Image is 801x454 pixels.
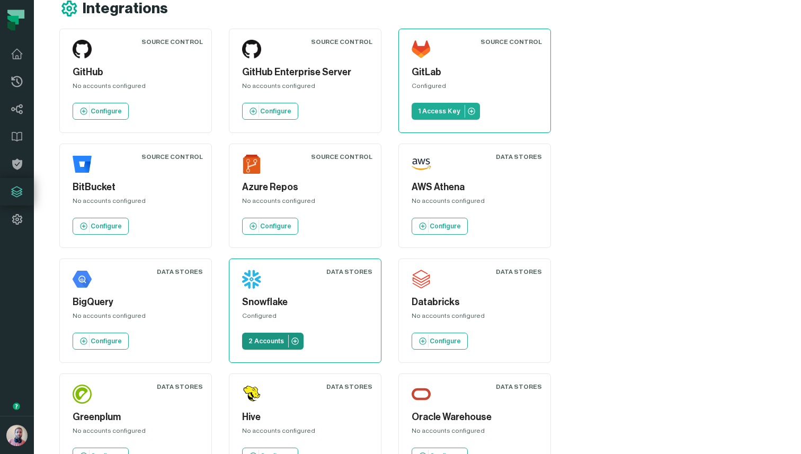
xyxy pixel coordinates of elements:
[242,295,368,309] h5: Snowflake
[326,382,372,391] div: Data Stores
[242,218,298,235] a: Configure
[12,402,21,411] div: Tooltip anchor
[73,333,129,350] a: Configure
[418,107,460,115] p: 1 Access Key
[412,218,468,235] a: Configure
[242,40,261,59] img: GitHub Enterprise Server
[73,218,129,235] a: Configure
[480,38,542,46] div: Source Control
[73,155,92,174] img: BitBucket
[91,107,122,115] p: Configure
[91,222,122,230] p: Configure
[242,311,368,324] div: Configured
[242,197,368,209] div: No accounts configured
[242,410,368,424] h5: Hive
[412,65,538,79] h5: GitLab
[73,180,199,194] h5: BitBucket
[430,337,461,345] p: Configure
[412,197,538,209] div: No accounts configured
[430,222,461,230] p: Configure
[242,426,368,439] div: No accounts configured
[412,155,431,174] img: AWS Athena
[242,270,261,289] img: Snowflake
[73,426,199,439] div: No accounts configured
[91,337,122,345] p: Configure
[73,197,199,209] div: No accounts configured
[157,382,203,391] div: Data Stores
[412,410,538,424] h5: Oracle Warehouse
[412,270,431,289] img: Databricks
[326,268,372,276] div: Data Stores
[412,311,538,324] div: No accounts configured
[412,82,538,94] div: Configured
[6,425,28,446] img: avatar of Idan Shabi
[412,40,431,59] img: GitLab
[496,153,542,161] div: Data Stores
[260,222,291,230] p: Configure
[260,107,291,115] p: Configure
[311,153,372,161] div: Source Control
[73,65,199,79] h5: GitHub
[242,103,298,120] a: Configure
[141,153,203,161] div: Source Control
[242,180,368,194] h5: Azure Repos
[73,40,92,59] img: GitHub
[496,382,542,391] div: Data Stores
[242,82,368,94] div: No accounts configured
[157,268,203,276] div: Data Stores
[242,65,368,79] h5: GitHub Enterprise Server
[242,155,261,174] img: Azure Repos
[248,337,284,345] p: 2 Accounts
[73,82,199,94] div: No accounts configured
[73,103,129,120] a: Configure
[242,333,304,350] a: 2 Accounts
[496,268,542,276] div: Data Stores
[73,410,199,424] h5: Greenplum
[141,38,203,46] div: Source Control
[412,295,538,309] h5: Databricks
[412,385,431,404] img: Oracle Warehouse
[412,180,538,194] h5: AWS Athena
[412,333,468,350] a: Configure
[311,38,372,46] div: Source Control
[412,103,480,120] a: 1 Access Key
[73,385,92,404] img: Greenplum
[73,311,199,324] div: No accounts configured
[73,270,92,289] img: BigQuery
[242,385,261,404] img: Hive
[73,295,199,309] h5: BigQuery
[412,426,538,439] div: No accounts configured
